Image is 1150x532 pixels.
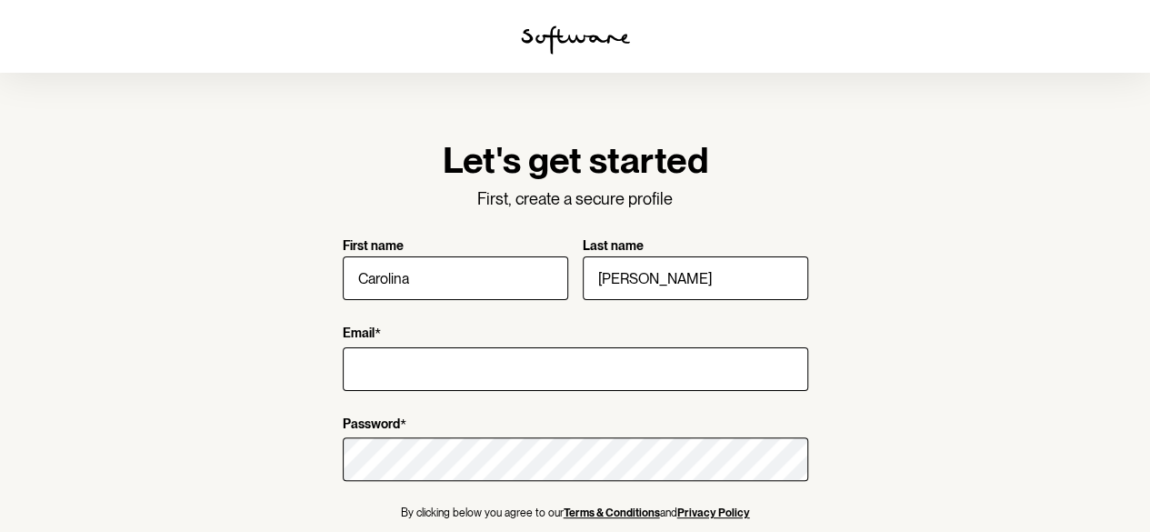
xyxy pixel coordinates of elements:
[343,238,404,254] p: First name
[583,238,644,254] p: Last name
[677,507,750,519] a: Privacy Policy
[343,189,808,209] p: First, create a secure profile
[521,25,630,55] img: software logo
[343,507,808,519] p: By clicking below you agree to our and
[343,326,375,343] p: Email
[343,138,808,182] h1: Let's get started
[343,417,400,434] p: Password
[564,507,660,519] a: Terms & Conditions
